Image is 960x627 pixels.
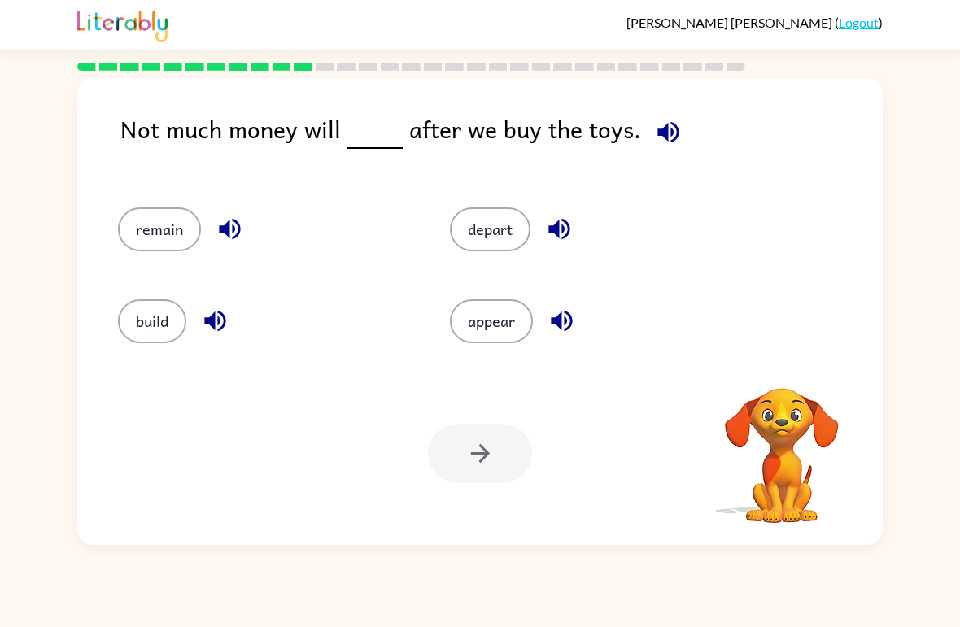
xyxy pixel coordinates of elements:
div: Not much money will after we buy the toys. [120,111,883,175]
video: Your browser must support playing .mp4 files to use Literably. Please try using another browser. [700,363,863,525]
button: remain [118,207,201,251]
div: ( ) [626,15,883,30]
button: appear [450,299,533,343]
button: build [118,299,186,343]
span: [PERSON_NAME] [PERSON_NAME] [626,15,835,30]
img: Literably [77,7,168,42]
a: Logout [839,15,879,30]
button: depart [450,207,530,251]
